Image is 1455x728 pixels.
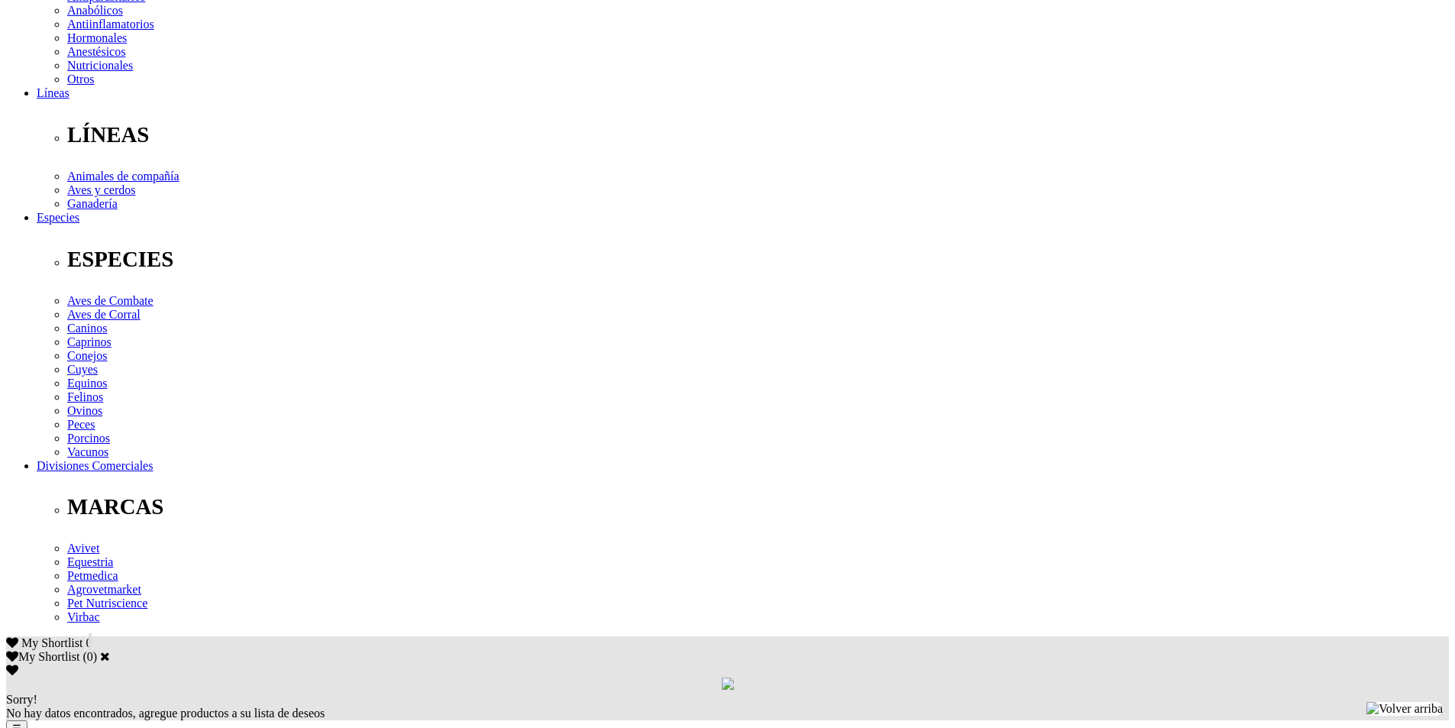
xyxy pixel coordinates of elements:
a: Aves y cerdos [67,183,135,196]
a: Líneas [37,86,70,99]
a: Conejos [67,349,107,362]
a: Felinos [67,390,103,403]
img: Volver arriba [1366,702,1443,716]
a: Vacunos [67,445,108,458]
a: Otros [67,73,95,86]
a: Anabólicos [67,4,123,17]
a: Aves de Combate [67,294,154,307]
a: Aves de Corral [67,308,141,321]
a: Caninos [67,322,107,335]
a: Ovinos [67,404,102,417]
a: Peces [67,418,95,431]
a: Avivet [67,542,99,555]
a: Nutricionales [67,59,133,72]
iframe: Brevo live chat [8,562,264,720]
a: Antiinflamatorios [67,18,154,31]
a: Divisiones Comerciales [37,459,153,472]
a: Caprinos [67,335,112,348]
div: No hay datos encontrados, agregue productos a su lista de deseos [6,693,1449,720]
span: Sorry! [6,693,37,706]
img: loading.gif [722,678,734,690]
p: LÍNEAS [67,122,1449,147]
label: My Shortlist [6,650,79,663]
a: Ganadería [67,197,118,210]
p: ESPECIES [67,247,1449,272]
a: Cuyes [67,363,98,376]
a: Hormonales [67,31,127,44]
a: Equinos [67,377,107,390]
a: Anestésicos [67,45,125,58]
a: Porcinos [67,432,110,445]
a: Equestria [67,555,113,568]
a: Especies [37,211,79,224]
p: MARCAS [67,494,1449,519]
a: Animales de compañía [67,170,179,183]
